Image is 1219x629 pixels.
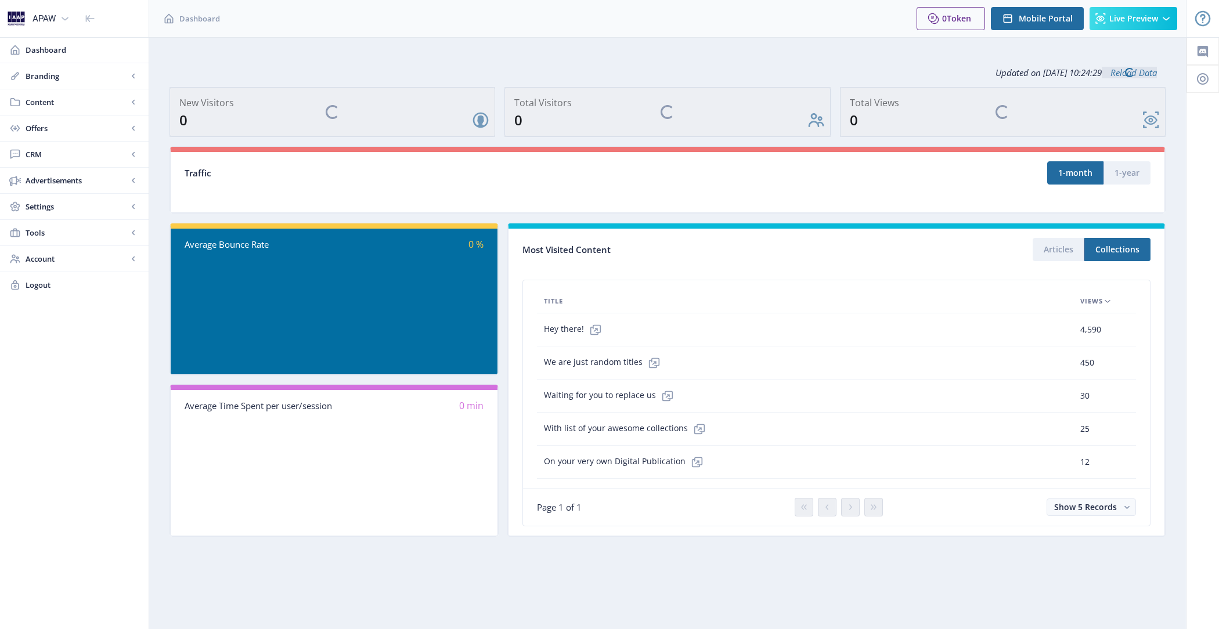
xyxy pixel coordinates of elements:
[991,7,1084,30] button: Mobile Portal
[1102,67,1157,78] a: Reload Data
[1103,161,1151,185] button: 1-year
[169,58,1166,87] div: Updated on [DATE] 10:24:29
[1033,238,1084,261] button: Articles
[185,238,334,251] div: Average Bounce Rate
[185,167,668,180] div: Traffic
[1054,501,1117,512] span: Show 5 Records
[1047,498,1136,516] button: Show 5 Records
[1080,294,1103,308] span: Views
[1080,389,1090,403] span: 30
[1047,161,1103,185] button: 1-month
[917,7,985,30] button: 0Token
[26,122,128,134] span: Offers
[1080,422,1090,436] span: 25
[468,238,484,251] span: 0 %
[522,241,836,259] div: Most Visited Content
[1090,7,1177,30] button: Live Preview
[544,294,563,308] span: Title
[1080,323,1101,337] span: 4,590
[26,227,128,238] span: Tools
[1084,238,1151,261] button: Collections
[1019,14,1073,23] span: Mobile Portal
[26,70,128,82] span: Branding
[544,450,709,473] span: On your very own Digital Publication
[179,13,220,24] span: Dashboard
[544,351,666,374] span: We are just random titles
[1080,356,1094,370] span: 450
[26,175,128,186] span: Advertisements
[33,6,56,31] div: APAW
[947,13,971,24] span: Token
[334,399,484,413] div: 0 min
[185,399,334,413] div: Average Time Spent per user/session
[1109,14,1158,23] span: Live Preview
[26,44,139,56] span: Dashboard
[544,417,711,440] span: With list of your awesome collections
[26,279,139,291] span: Logout
[26,149,128,160] span: CRM
[544,318,607,341] span: Hey there!
[1080,455,1090,469] span: 12
[7,9,26,28] img: 94bfb64e-6fc1-4faa-92ae-d42304f7c417.png
[26,253,128,265] span: Account
[26,201,128,212] span: Settings
[26,96,128,108] span: Content
[537,501,582,513] span: Page 1 of 1
[544,384,679,407] span: Waiting for you to replace us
